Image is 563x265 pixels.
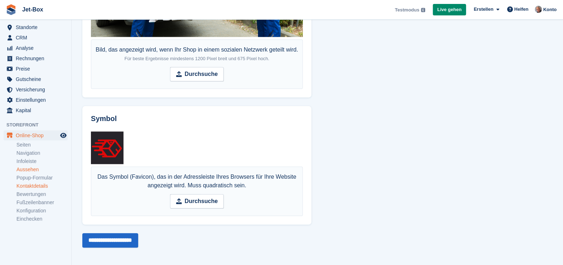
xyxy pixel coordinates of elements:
[16,130,59,140] span: Online-Shop
[395,6,419,14] span: Testmodus
[16,150,68,156] a: Navigation
[4,74,68,84] a: menu
[4,53,68,63] a: menu
[16,166,68,173] a: Aussehen
[170,67,224,81] input: Durchsuche
[4,33,68,43] a: menu
[474,6,493,13] span: Erstellen
[4,43,68,53] a: menu
[16,199,68,206] a: Fußzeilenbanner
[421,8,425,12] img: icon-info-grey-7440780725fd019a000dd9b08b2336e03edf1995a4989e88bcd33f0948082b44.svg
[16,174,68,181] a: Popup-Formular
[514,6,529,13] span: Helfen
[125,56,270,61] span: Für beste Ergebnisse mindestens 1200 Pixel breit und 675 Pixel hoch.
[16,95,59,105] span: Einstellungen
[4,22,68,32] a: menu
[4,130,68,140] a: Speisekarte
[16,74,59,84] span: Gutscheine
[16,183,68,189] a: Kontaktdetails
[170,194,224,208] input: Durchsuche
[16,141,68,148] a: Seiten
[95,173,299,190] div: Das Symbol (Favicon), das in der Adressleiste Ihres Browsers für Ihre Website angezeigt wird. Mus...
[16,64,59,74] span: Preise
[535,6,542,13] img: Kai-Uwe Walzer
[185,197,218,206] strong: Durchsuche
[185,70,218,78] strong: Durchsuche
[16,158,68,165] a: Infoleiste
[4,64,68,74] a: menu
[16,216,68,222] a: Einchecken
[16,33,59,43] span: CRM
[433,4,466,16] a: Live gehen
[91,131,123,164] img: fav.png
[4,105,68,115] a: menu
[4,95,68,105] a: menu
[16,105,59,115] span: Kapital
[16,53,59,63] span: Rechnungen
[4,85,68,95] a: menu
[6,4,16,15] img: stora-icon-8386f47178a22dfd0bd8f6a31ec36ba5ce8667c1dd55bd0f319d3a0aa187defe.svg
[16,43,59,53] span: Analyse
[437,6,462,13] span: Live gehen
[59,131,68,140] a: Vorschau-Shop
[6,121,71,129] span: Storefront
[96,45,298,63] div: Bild, das angezeigt wird, wenn Ihr Shop in einem sozialen Netzwerk geteilt wird.
[543,6,557,13] span: Konto
[16,85,59,95] span: Versicherung
[91,115,303,123] h2: Symbol
[16,207,68,214] a: Konfiguration
[16,22,59,32] span: Standorte
[16,191,68,198] a: Bewertungen
[19,4,46,15] a: Jet-Box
